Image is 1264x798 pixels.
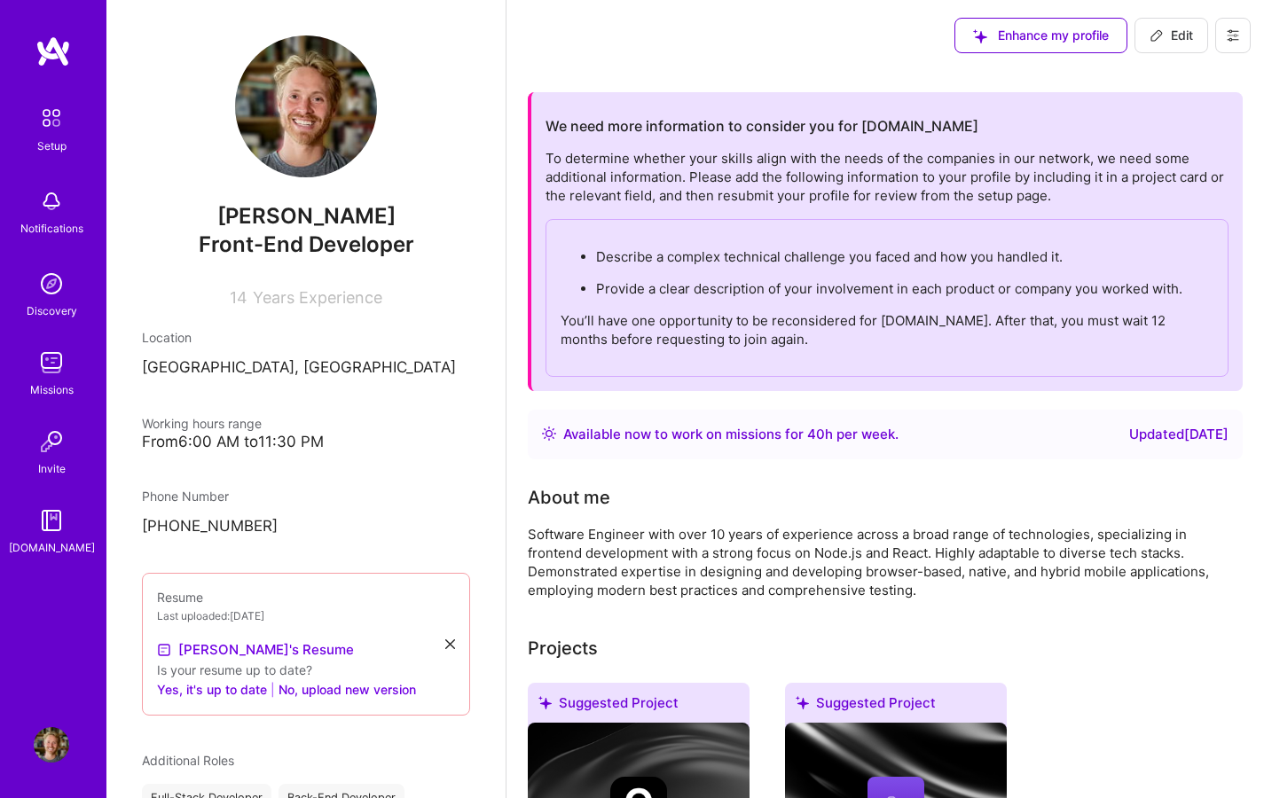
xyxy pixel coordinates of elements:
div: To determine whether your skills align with the needs of the companies in our network, we need so... [546,149,1229,377]
i: icon SuggestedTeams [796,696,809,709]
img: logo [35,35,71,67]
a: [PERSON_NAME]'s Resume [157,639,354,661]
div: From 6:00 AM to 11:30 PM [142,433,470,451]
span: Enhance my profile [973,27,1109,44]
div: Suggested Project [528,683,750,730]
span: Edit [1150,27,1193,44]
div: Invite [38,459,66,478]
div: Setup [37,137,67,155]
span: Resume [157,590,203,605]
img: Availability [542,426,556,441]
h2: We need more information to consider you for [DOMAIN_NAME] [546,118,978,135]
p: [GEOGRAPHIC_DATA], [GEOGRAPHIC_DATA] [142,357,470,379]
button: Yes, it's up to date [157,679,267,700]
span: 14 [230,288,247,307]
p: You’ll have one opportunity to be reconsidered for [DOMAIN_NAME]. After that, you must wait 12 mo... [561,311,1213,348]
img: guide book [34,503,69,538]
img: User Avatar [34,727,69,763]
div: Is your resume up to date? [157,661,455,679]
img: Resume [157,643,171,657]
i: icon SuggestedTeams [538,696,552,709]
span: 40 [807,426,825,442]
span: Additional Roles [142,753,234,768]
button: No, upload new version [279,679,416,700]
img: Invite [34,424,69,459]
p: Describe a complex technical challenge you faced and how you handled it. [596,247,1213,266]
div: Notifications [20,219,83,238]
div: Software Engineer with over 10 years of experience across a broad range of technologies, speciali... [528,525,1237,599]
span: [PERSON_NAME] [142,203,470,230]
span: | [271,680,275,699]
i: icon Close [445,639,455,649]
p: [PHONE_NUMBER] [142,516,470,537]
span: Phone Number [142,489,229,504]
img: bell [34,184,69,219]
span: Front-End Developer [199,231,414,257]
div: About me [528,484,610,511]
div: Projects [528,635,598,661]
p: Provide a clear description of your involvement in each product or company you worked with. [596,279,1213,298]
img: User Avatar [235,35,377,177]
img: teamwork [34,345,69,380]
i: icon SuggestedTeams [973,29,987,43]
img: setup [33,99,70,137]
span: Working hours range [142,416,262,431]
div: Missions [30,380,74,399]
div: Discovery [27,301,77,320]
div: Location [142,328,470,347]
div: Last uploaded: [DATE] [157,606,455,625]
div: Available now to work on missions for h per week . [563,424,899,445]
span: Years Experience [253,288,382,307]
img: discovery [34,266,69,301]
div: [DOMAIN_NAME] [9,538,95,557]
div: Suggested Project [785,683,1007,730]
div: Updated [DATE] [1129,424,1229,445]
